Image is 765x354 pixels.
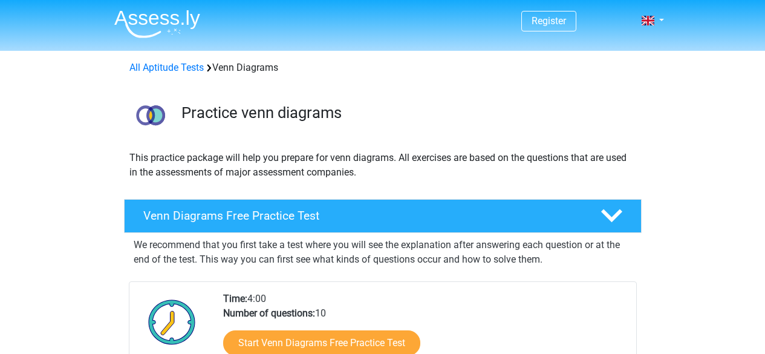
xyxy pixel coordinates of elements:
p: This practice package will help you prepare for venn diagrams. All exercises are based on the que... [129,151,636,180]
b: Number of questions: [223,307,315,319]
div: Venn Diagrams [125,61,641,75]
img: Clock [142,292,203,352]
a: All Aptitude Tests [129,62,204,73]
a: Register [532,15,566,27]
h3: Practice venn diagrams [181,103,632,122]
img: venn diagrams [125,90,176,141]
p: We recommend that you first take a test where you will see the explanation after answering each q... [134,238,632,267]
a: Venn Diagrams Free Practice Test [119,199,646,233]
img: Assessly [114,10,200,38]
h4: Venn Diagrams Free Practice Test [143,209,581,223]
b: Time: [223,293,247,304]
